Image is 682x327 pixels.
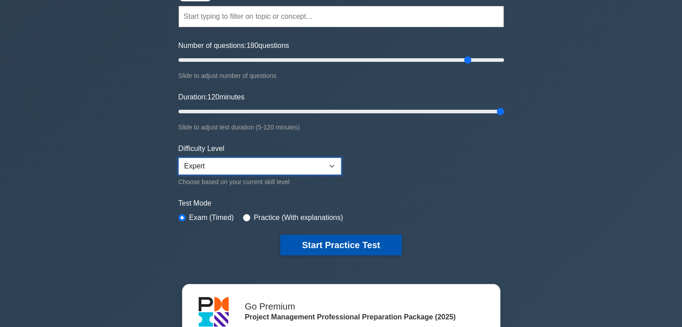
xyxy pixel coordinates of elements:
button: Start Practice Test [280,235,401,255]
label: Duration: minutes [178,92,245,103]
label: Exam (Timed) [189,212,234,223]
label: Test Mode [178,198,504,209]
input: Start typing to filter on topic or concept... [178,6,504,27]
span: 120 [207,93,219,101]
span: 180 [247,42,259,49]
label: Number of questions: questions [178,40,289,51]
div: Slide to adjust test duration (5-120 minutes) [178,122,504,133]
div: Slide to adjust number of questions [178,70,504,81]
label: Practice (With explanations) [254,212,343,223]
div: Choose based on your current skill level [178,176,341,187]
label: Difficulty Level [178,143,225,154]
